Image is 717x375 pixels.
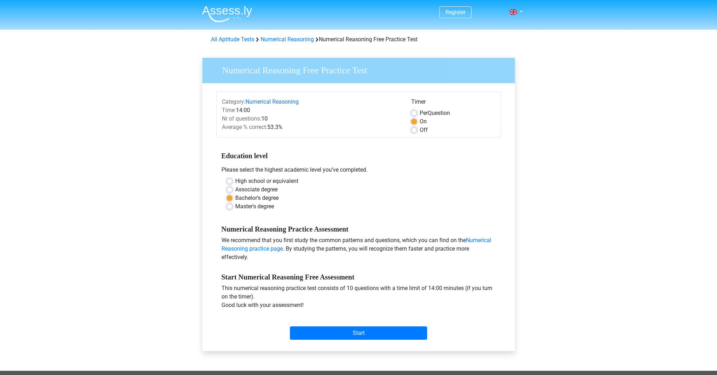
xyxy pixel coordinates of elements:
div: This numerical reasoning practice test consists of 10 questions with a time limit of 14:00 minute... [216,284,501,312]
label: Question [420,109,450,117]
div: 14:00 [217,106,406,115]
div: Timer [411,98,496,109]
h5: Numerical Reasoning Practice Assessment [221,225,496,233]
label: Off [420,126,428,134]
a: Numerical Reasoning [261,36,314,43]
h3: Numerical Reasoning Free Practice Test [214,62,510,76]
h5: Start Numerical Reasoning Free Assessment [221,273,496,281]
input: Start [290,326,427,340]
div: Numerical Reasoning Free Practice Test [208,35,509,44]
a: Numerical Reasoning [245,98,299,105]
div: Please select the highest academic level you’ve completed. [216,166,501,177]
div: 10 [217,115,406,123]
a: Register [445,9,466,16]
label: Bachelor's degree [235,194,279,202]
label: Associate degree [235,185,278,194]
label: High school or equivalent [235,177,298,185]
a: All Aptitude Tests [211,36,254,43]
span: Per [420,110,428,116]
span: Average % correct: [222,124,267,130]
label: Master's degree [235,202,274,211]
img: Assessly [202,6,252,22]
div: We recommend that you first study the common patterns and questions, which you can find on the . ... [216,236,501,264]
div: 53.3% [217,123,406,131]
span: Nr of questions: [222,115,261,122]
label: On [420,117,427,126]
span: Category: [222,98,245,105]
h5: Education level [221,149,496,163]
span: Time: [222,107,236,113]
